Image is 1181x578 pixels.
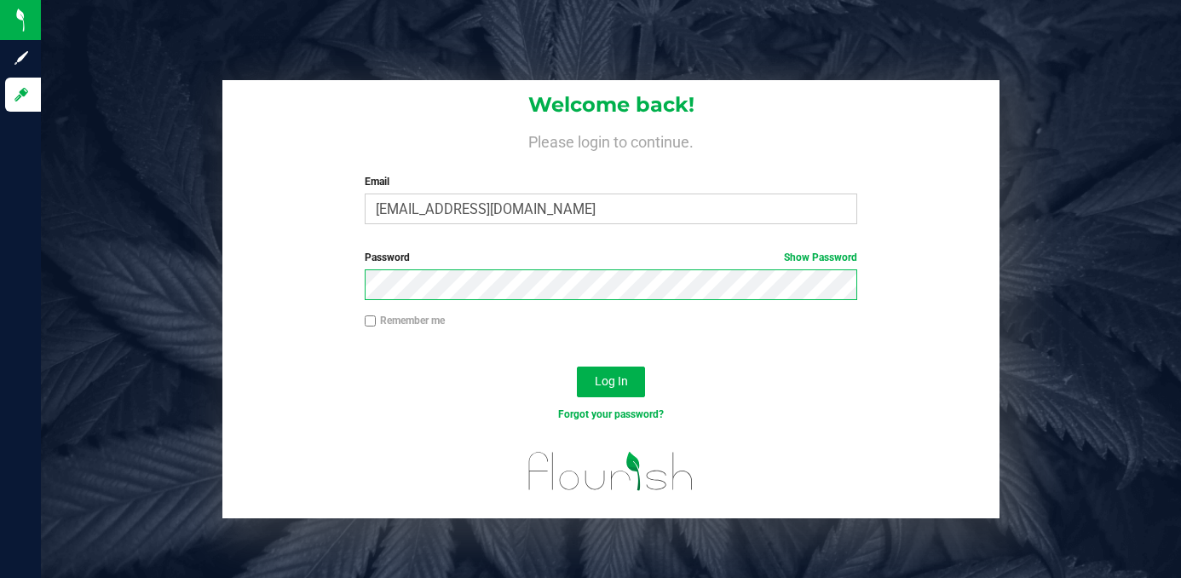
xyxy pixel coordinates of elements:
[13,86,30,103] inline-svg: Log in
[514,440,708,502] img: flourish_logo.svg
[577,367,645,397] button: Log In
[222,94,1000,116] h1: Welcome back!
[558,408,664,420] a: Forgot your password?
[595,374,628,388] span: Log In
[365,315,377,327] input: Remember me
[365,313,445,328] label: Remember me
[365,251,410,263] span: Password
[222,130,1000,150] h4: Please login to continue.
[365,174,857,189] label: Email
[13,49,30,66] inline-svg: Sign up
[784,251,857,263] a: Show Password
